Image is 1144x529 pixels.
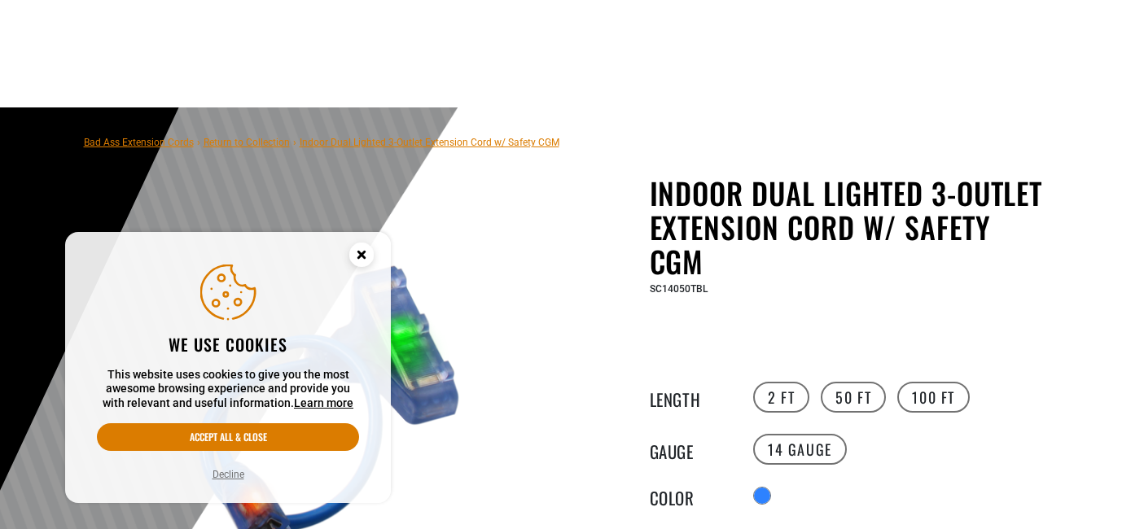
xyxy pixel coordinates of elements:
aside: Cookie Consent [65,232,391,504]
span: Indoor Dual Lighted 3-Outlet Extension Cord w/ Safety CGM [300,137,559,148]
button: Accept all & close [97,423,359,451]
nav: breadcrumbs [84,132,559,151]
label: 100 FT [897,382,970,413]
h1: Indoor Dual Lighted 3-Outlet Extension Cord w/ Safety CGM [650,176,1049,278]
label: 14 Gauge [753,434,847,465]
span: SC14050TBL [650,283,708,295]
legend: Color [650,485,731,506]
span: › [197,137,200,148]
a: Bad Ass Extension Cords [84,137,194,148]
span: › [293,137,296,148]
p: This website uses cookies to give you the most awesome browsing experience and provide you with r... [97,368,359,411]
a: Return to Collection [204,137,290,148]
button: Decline [208,466,249,483]
legend: Gauge [650,439,731,460]
h2: We use cookies [97,334,359,355]
label: 50 FT [821,382,886,413]
label: 2 FT [753,382,809,413]
legend: Length [650,387,731,408]
a: Learn more [294,396,353,409]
